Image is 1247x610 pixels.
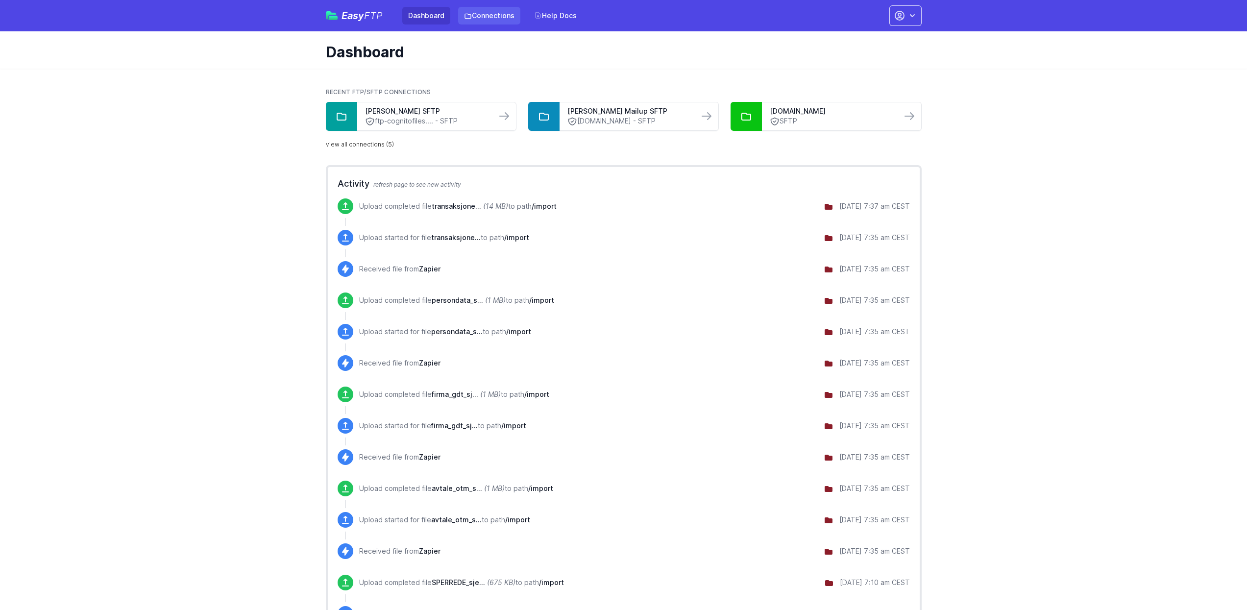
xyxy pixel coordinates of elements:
[484,484,505,492] i: (1 MB)
[359,515,530,525] p: Upload started for file to path
[432,390,478,398] span: firma_gdt_sjekket.csv
[770,116,893,126] a: SFTP
[567,116,691,126] a: [DOMAIN_NAME] - SFTP
[419,359,440,367] span: Zapier
[839,546,910,556] div: [DATE] 7:35 am CEST
[567,106,691,116] a: [PERSON_NAME] Mailup SFTP
[504,233,529,242] span: /import
[419,547,440,555] span: Zapier
[539,578,564,586] span: /import
[326,11,383,21] a: EasyFTP
[839,390,910,399] div: [DATE] 7:35 am CEST
[524,390,549,398] span: /import
[364,10,383,22] span: FTP
[359,421,526,431] p: Upload started for file to path
[419,265,440,273] span: Zapier
[359,264,440,274] p: Received file from
[770,106,893,116] a: [DOMAIN_NAME]
[501,421,526,430] span: /import
[402,7,450,24] a: Dashboard
[326,43,914,61] h1: Dashboard
[839,295,910,305] div: [DATE] 7:35 am CEST
[359,546,440,556] p: Received file from
[480,390,501,398] i: (1 MB)
[359,578,564,587] p: Upload completed file to path
[326,11,338,20] img: easyftp_logo.png
[359,452,440,462] p: Received file from
[528,7,583,24] a: Help Docs
[432,578,485,586] span: SPERREDE_sjekket.csv
[431,421,478,430] span: firma_gdt_sjekket.csv
[432,202,481,210] span: transaksjoner_sjekket.csv
[839,515,910,525] div: [DATE] 7:35 am CEST
[373,181,461,188] span: refresh page to see new activity
[839,484,910,493] div: [DATE] 7:35 am CEST
[840,578,910,587] div: [DATE] 7:10 am CEST
[839,358,910,368] div: [DATE] 7:35 am CEST
[432,296,483,304] span: persondata_sjekket.csv
[528,484,553,492] span: /import
[359,233,529,243] p: Upload started for file to path
[432,484,482,492] span: avtale_otm_sjekket.csv
[505,515,530,524] span: /import
[839,452,910,462] div: [DATE] 7:35 am CEST
[359,484,553,493] p: Upload completed file to path
[365,106,489,116] a: [PERSON_NAME] SFTP
[359,201,557,211] p: Upload completed file to path
[365,116,489,126] a: ftp-cognitofiles.... - SFTP
[359,327,531,337] p: Upload started for file to path
[359,295,554,305] p: Upload completed file to path
[338,177,910,191] h2: Activity
[431,233,481,242] span: transaksjoner_sjekket.csv
[483,202,508,210] i: (14 MB)
[839,421,910,431] div: [DATE] 7:35 am CEST
[1198,561,1235,598] iframe: Drift Widget Chat Controller
[458,7,520,24] a: Connections
[326,88,922,96] h2: Recent FTP/SFTP Connections
[487,578,515,586] i: (675 KB)
[485,296,506,304] i: (1 MB)
[839,201,910,211] div: [DATE] 7:37 am CEST
[431,515,482,524] span: avtale_otm_sjekket.csv
[342,11,383,21] span: Easy
[359,390,549,399] p: Upload completed file to path
[326,141,394,148] a: view all connections (5)
[839,327,910,337] div: [DATE] 7:35 am CEST
[359,358,440,368] p: Received file from
[839,264,910,274] div: [DATE] 7:35 am CEST
[506,327,531,336] span: /import
[419,453,440,461] span: Zapier
[529,296,554,304] span: /import
[839,233,910,243] div: [DATE] 7:35 am CEST
[532,202,557,210] span: /import
[431,327,483,336] span: persondata_sjekket.csv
